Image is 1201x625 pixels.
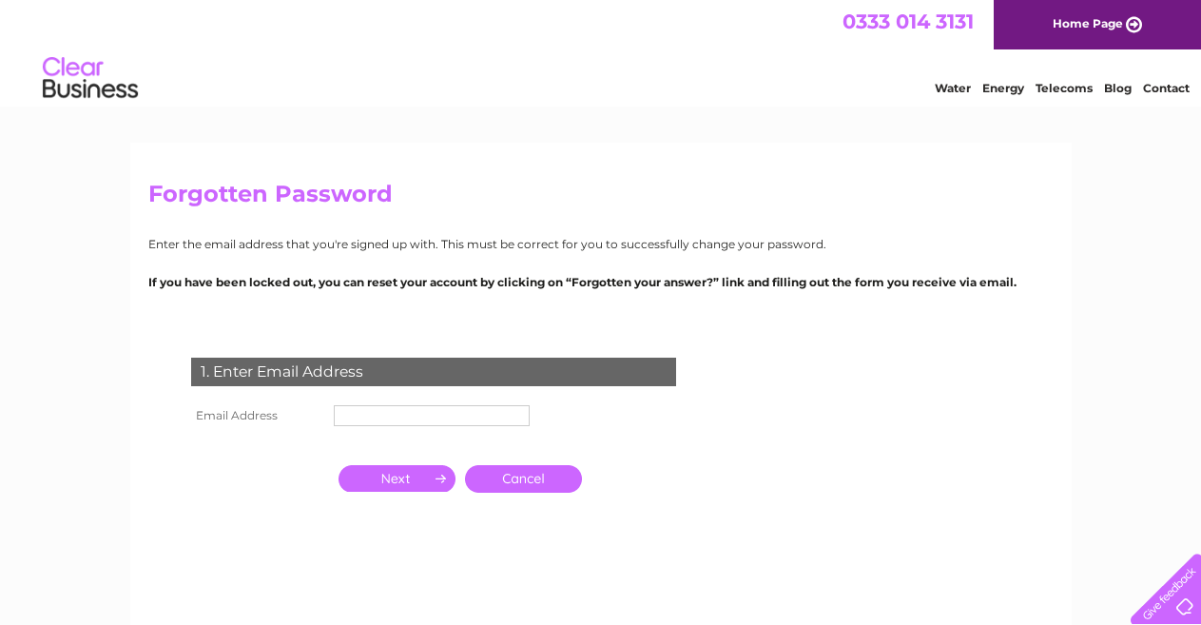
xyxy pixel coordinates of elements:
[1143,81,1190,95] a: Contact
[186,400,329,431] th: Email Address
[1036,81,1093,95] a: Telecoms
[982,81,1024,95] a: Energy
[148,235,1054,253] p: Enter the email address that you're signed up with. This must be correct for you to successfully ...
[42,49,139,107] img: logo.png
[191,358,676,386] div: 1. Enter Email Address
[465,465,582,493] a: Cancel
[148,181,1054,217] h2: Forgotten Password
[152,10,1051,92] div: Clear Business is a trading name of Verastar Limited (registered in [GEOGRAPHIC_DATA] No. 3667643...
[148,273,1054,291] p: If you have been locked out, you can reset your account by clicking on “Forgotten your answer?” l...
[935,81,971,95] a: Water
[843,10,974,33] a: 0333 014 3131
[1104,81,1132,95] a: Blog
